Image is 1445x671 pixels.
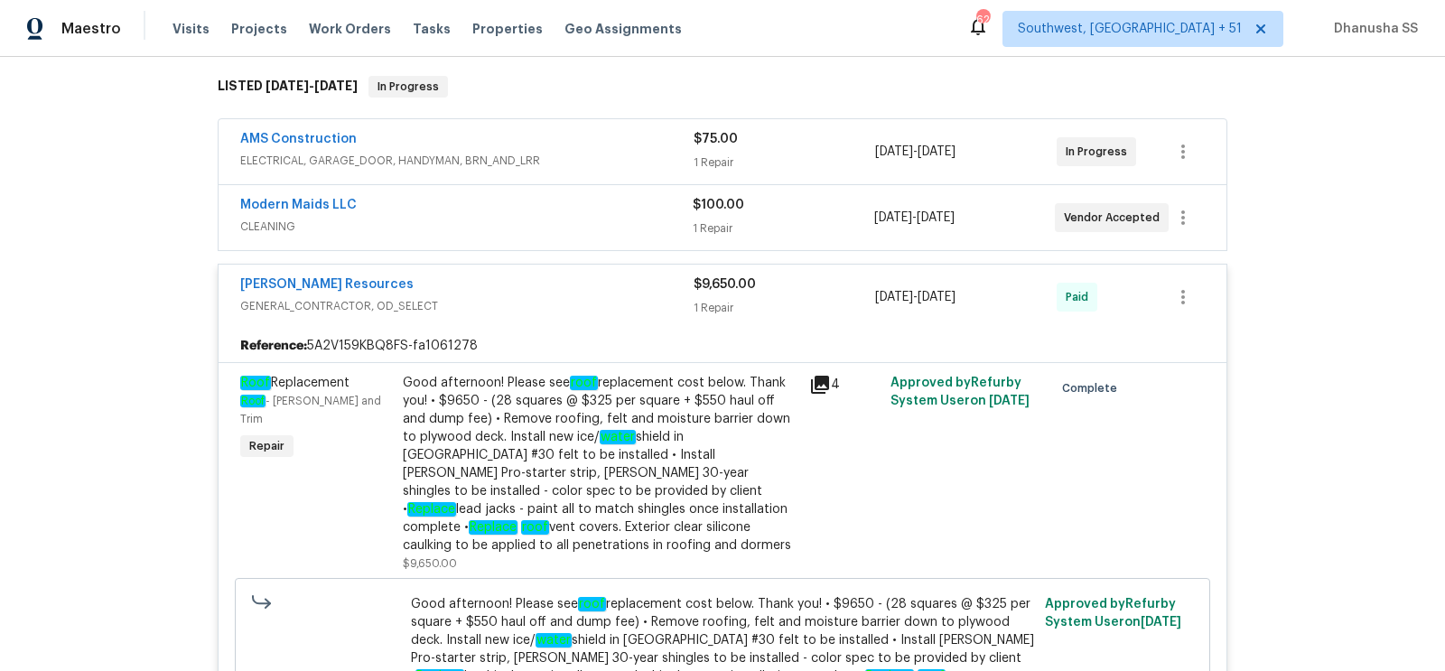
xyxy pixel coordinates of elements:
[564,20,682,38] span: Geo Assignments
[231,20,287,38] span: Projects
[266,79,309,92] span: [DATE]
[1066,288,1095,306] span: Paid
[578,597,606,611] em: roof
[266,79,358,92] span: -
[240,376,350,390] span: Replacement
[472,20,543,38] span: Properties
[403,558,457,569] span: $9,650.00
[240,395,266,407] em: Roof
[212,58,1233,116] div: LISTED [DATE]-[DATE]In Progress
[370,78,446,96] span: In Progress
[240,396,381,424] span: - [PERSON_NAME] and Trim
[875,291,913,303] span: [DATE]
[694,299,875,317] div: 1 Repair
[240,337,307,355] b: Reference:
[1045,598,1181,629] span: Approved by Refurby System User on
[309,20,391,38] span: Work Orders
[1064,209,1167,227] span: Vendor Accepted
[240,152,694,170] span: ELECTRICAL, GARAGE_DOOR, HANDYMAN, BRN_AND_LRR
[403,374,798,555] div: Good afternoon! Please see replacement cost below. Thank you! • $9650 - (28 squares @ $325 per sq...
[875,145,913,158] span: [DATE]
[694,278,756,291] span: $9,650.00
[240,199,357,211] a: Modern Maids LLC
[809,374,880,396] div: 4
[1141,616,1181,629] span: [DATE]
[917,211,955,224] span: [DATE]
[874,211,912,224] span: [DATE]
[694,133,738,145] span: $75.00
[918,291,956,303] span: [DATE]
[314,79,358,92] span: [DATE]
[407,502,456,517] em: Replace
[240,278,414,291] a: [PERSON_NAME] Resources
[413,23,451,35] span: Tasks
[874,209,955,227] span: -
[240,376,271,390] em: Roof
[521,520,549,535] em: roof
[875,288,956,306] span: -
[694,154,875,172] div: 1 Repair
[172,20,210,38] span: Visits
[1062,379,1124,397] span: Complete
[240,133,357,145] a: AMS Construction
[1327,20,1418,38] span: Dhanusha SS
[218,76,358,98] h6: LISTED
[61,20,121,38] span: Maestro
[693,219,873,238] div: 1 Repair
[875,143,956,161] span: -
[219,330,1226,362] div: 5A2V159KBQ8FS-fa1061278
[976,11,989,29] div: 625
[469,520,517,535] em: Replace
[918,145,956,158] span: [DATE]
[1018,20,1242,38] span: Southwest, [GEOGRAPHIC_DATA] + 51
[693,199,744,211] span: $100.00
[242,437,292,455] span: Repair
[240,297,694,315] span: GENERAL_CONTRACTOR, OD_SELECT
[240,218,693,236] span: CLEANING
[570,376,598,390] em: roof
[536,633,572,648] em: water
[890,377,1030,407] span: Approved by Refurby System User on
[600,430,636,444] em: water
[1066,143,1134,161] span: In Progress
[989,395,1030,407] span: [DATE]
